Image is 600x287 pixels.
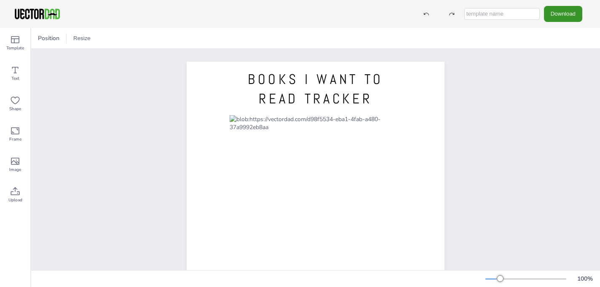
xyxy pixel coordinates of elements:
[9,166,21,173] span: Image
[70,32,94,45] button: Resize
[248,70,383,108] span: BOOKS I WANT TO READ TRACKER
[9,136,21,143] span: Frame
[13,8,61,20] img: VectorDad-1.png
[11,75,19,82] span: Text
[36,34,61,42] span: Position
[9,106,21,112] span: Shape
[464,8,540,20] input: template name
[544,6,582,22] button: Download
[8,197,22,203] span: Upload
[6,45,24,51] span: Template
[575,275,595,283] div: 100 %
